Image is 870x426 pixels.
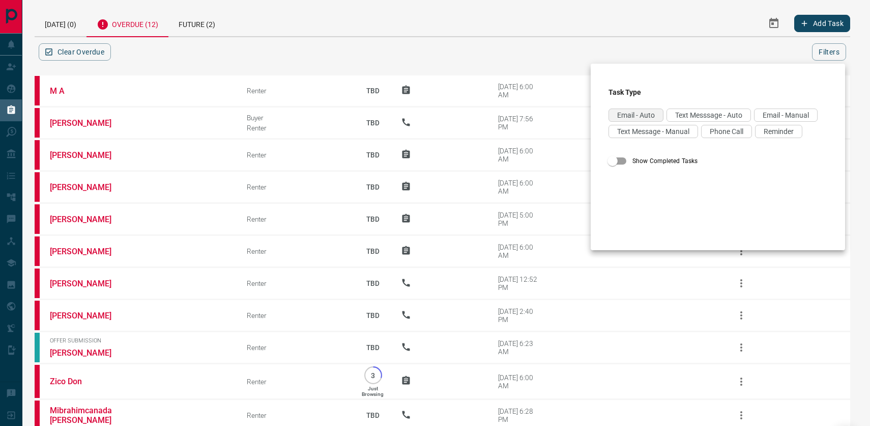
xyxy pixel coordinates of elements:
div: Phone Call [701,125,752,138]
div: Text Message - Manual [608,125,698,138]
span: Text Message - Manual [617,127,689,136]
span: Reminder [764,127,794,136]
span: Email - Auto [617,111,655,119]
div: Email - Auto [608,109,663,122]
span: Email - Manual [763,111,809,119]
div: Reminder [755,125,802,138]
span: Phone Call [710,127,743,136]
span: Text Messsage - Auto [675,111,742,119]
div: Email - Manual [754,109,818,122]
h3: Task Type [608,88,827,96]
div: Text Messsage - Auto [666,109,751,122]
span: Show Completed Tasks [632,156,698,166]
